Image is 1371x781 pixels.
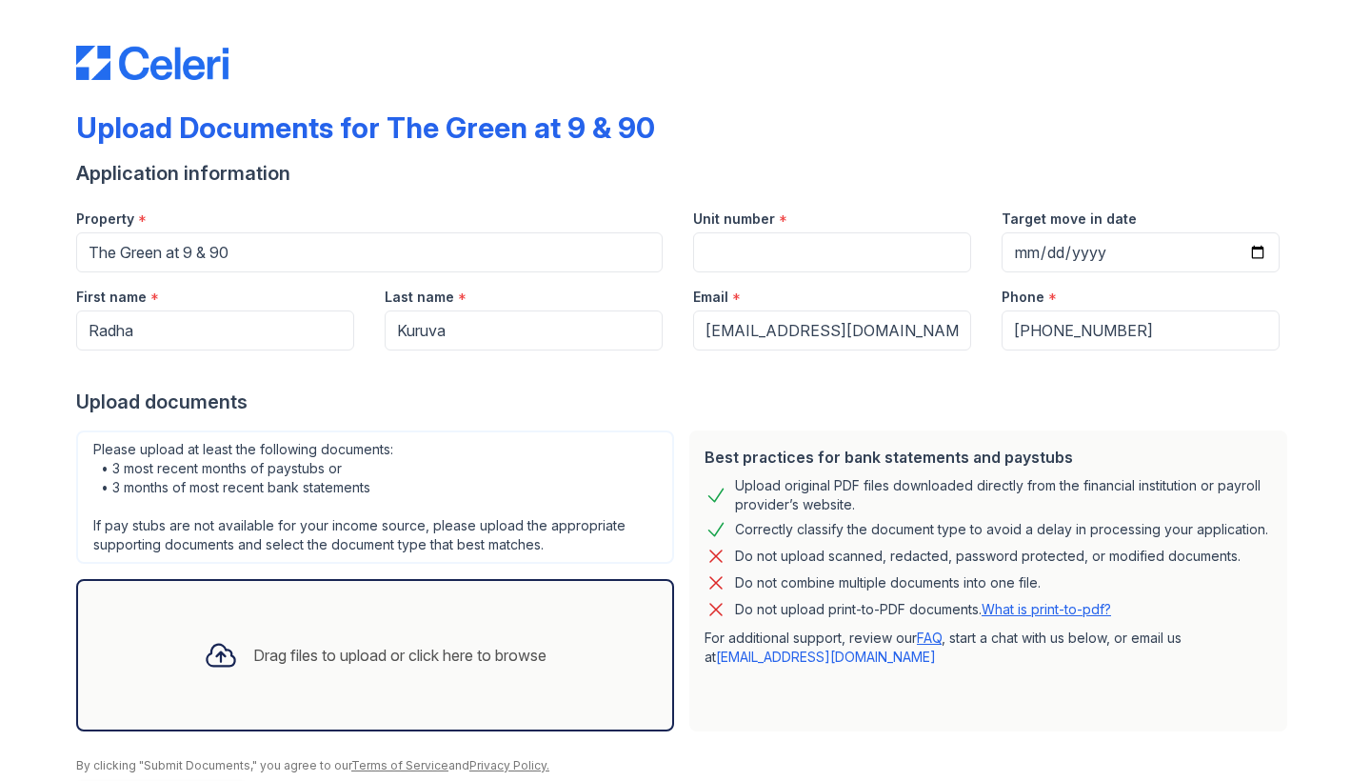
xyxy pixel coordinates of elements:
a: Privacy Policy. [469,758,549,772]
img: CE_Logo_Blue-a8612792a0a2168367f1c8372b55b34899dd931a85d93a1a3d3e32e68fde9ad4.png [76,46,228,80]
a: FAQ [917,630,942,646]
label: First name [76,288,147,307]
div: Drag files to upload or click here to browse [253,644,546,667]
label: Phone [1002,288,1044,307]
div: Upload original PDF files downloaded directly from the financial institution or payroll provider’... [735,476,1272,514]
label: Email [693,288,728,307]
p: For additional support, review our , start a chat with us below, or email us at [705,629,1272,667]
div: Best practices for bank statements and paystubs [705,446,1272,469]
div: Correctly classify the document type to avoid a delay in processing your application. [735,518,1268,541]
a: What is print-to-pdf? [982,601,1111,617]
label: Unit number [693,210,775,229]
div: Application information [76,160,1295,187]
p: Do not upload print-to-PDF documents. [735,600,1111,619]
div: Please upload at least the following documents: • 3 most recent months of paystubs or • 3 months ... [76,431,674,564]
div: Upload documents [76,389,1295,415]
a: Terms of Service [351,758,448,772]
div: Do not combine multiple documents into one file. [735,571,1041,594]
label: Target move in date [1002,210,1137,229]
div: By clicking "Submit Documents," you agree to our and [76,758,1295,773]
a: [EMAIL_ADDRESS][DOMAIN_NAME] [716,649,936,665]
div: Do not upload scanned, redacted, password protected, or modified documents. [735,545,1241,568]
label: Property [76,210,134,229]
div: Upload Documents for The Green at 9 & 90 [76,110,655,145]
label: Last name [385,288,454,307]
